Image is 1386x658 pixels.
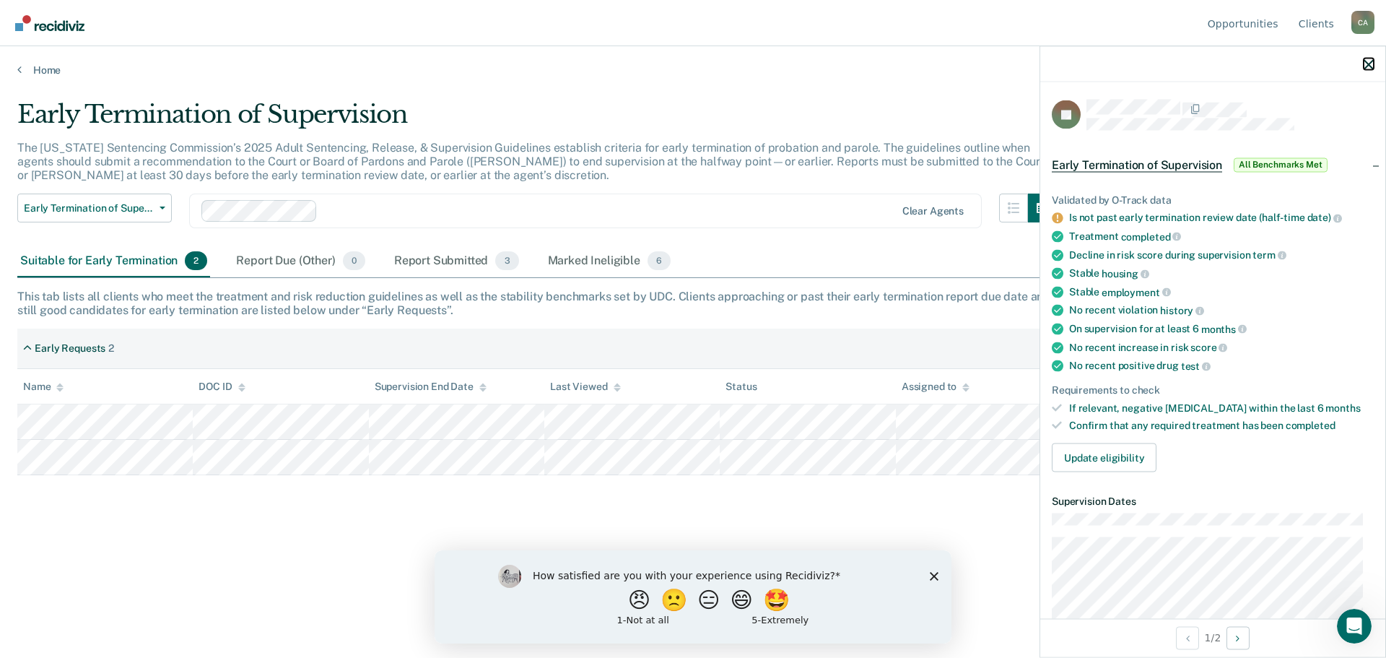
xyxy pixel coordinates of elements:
[1069,420,1374,432] div: Confirm that any required treatment has been
[1069,212,1374,225] div: Is not past early termination review date (half-time date)
[495,251,518,270] span: 3
[15,15,84,31] img: Recidiviz
[1069,248,1374,261] div: Decline in risk score during supervision
[1181,360,1211,371] span: test
[1176,626,1199,649] button: Previous Opportunity
[17,290,1369,317] div: This tab lists all clients who meet the treatment and risk reduction guidelines as well as the st...
[1040,618,1385,657] div: 1 / 2
[1040,142,1385,188] div: Early Termination of SupervisionAll Benchmarks Met
[1160,305,1204,316] span: history
[1069,304,1374,317] div: No recent violation
[1234,157,1328,172] span: All Benchmarks Met
[1069,322,1374,335] div: On supervision for at least 6
[17,246,210,277] div: Suitable for Early Termination
[1121,230,1182,242] span: completed
[233,246,367,277] div: Report Due (Other)
[1069,230,1374,243] div: Treatment
[1351,11,1374,34] div: C A
[24,202,154,215] span: Early Termination of Supervision
[648,251,671,270] span: 6
[1069,267,1374,280] div: Stable
[1069,360,1374,373] div: No recent positive drug
[1052,157,1222,172] span: Early Termination of Supervision
[185,251,207,270] span: 2
[1102,267,1149,279] span: housing
[902,381,969,393] div: Assigned to
[1069,341,1374,354] div: No recent increase in risk
[1069,285,1374,298] div: Stable
[545,246,674,277] div: Marked Ineligible
[1252,249,1286,261] span: term
[1351,11,1374,34] button: Profile dropdown button
[1201,323,1247,334] span: months
[1286,420,1335,431] span: completed
[35,342,105,355] div: Early Requests
[17,141,1045,182] p: The [US_STATE] Sentencing Commission’s 2025 Adult Sentencing, Release, & Supervision Guidelines e...
[108,342,114,355] div: 2
[1052,384,1374,396] div: Requirements to check
[17,64,1369,77] a: Home
[725,381,757,393] div: Status
[1226,626,1250,649] button: Next Opportunity
[199,381,245,393] div: DOC ID
[1052,443,1156,472] button: Update eligibility
[1325,402,1360,413] span: months
[550,381,620,393] div: Last Viewed
[23,381,64,393] div: Name
[1190,342,1227,353] span: score
[391,246,522,277] div: Report Submitted
[343,251,365,270] span: 0
[375,381,487,393] div: Supervision End Date
[435,550,951,644] iframe: Survey by Kim from Recidiviz
[1337,609,1372,644] iframe: Intercom live chat
[902,205,964,217] div: Clear agents
[1052,194,1374,206] div: Validated by O-Track data
[1102,286,1170,298] span: employment
[17,100,1057,141] div: Early Termination of Supervision
[1069,402,1374,414] div: If relevant, negative [MEDICAL_DATA] within the last 6
[1052,495,1374,508] dt: Supervision Dates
